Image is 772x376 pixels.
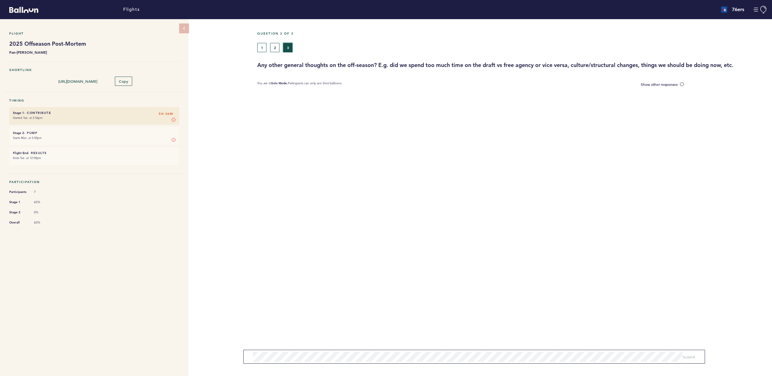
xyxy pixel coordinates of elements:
h5: Flight [9,31,179,36]
button: Submit [683,354,695,360]
h6: - Pump [13,131,175,135]
p: You are in Participants can only see their balloons. [257,81,342,88]
b: Fan-[PERSON_NAME] [9,49,179,55]
small: Stage 2 [13,131,24,135]
h6: - Results [13,151,175,155]
span: Stage 1 [9,199,28,205]
svg: Balloon [9,7,38,13]
button: Copy [115,77,132,86]
a: Balloon [5,6,38,13]
span: Submit [683,354,695,359]
time: Started Tue. at 2:56pm [13,116,43,120]
span: 7 [34,190,52,194]
span: Copy [119,79,128,84]
span: Overall [9,219,28,226]
span: Show other responses [641,82,678,87]
span: 5H 36M [159,111,173,117]
h5: Shortlink [9,68,179,72]
a: Flights [123,6,140,13]
span: 0% [34,210,52,215]
h4: 76ers [732,6,744,13]
span: 43% [34,220,52,225]
h5: Question 3 of 3 [257,31,767,36]
button: 3 [283,43,292,52]
button: 1 [257,43,266,52]
span: Participants [9,189,28,195]
time: Ends Tue. at 12:00pm [13,156,41,160]
b: Solo Mode. [271,81,288,85]
small: Flight End [13,151,28,155]
h6: - Contribute [13,111,175,115]
time: Starts Mon. at 5:00pm [13,136,42,140]
span: Stage 2 [9,209,28,215]
button: 2 [270,43,279,52]
span: 43% [34,200,52,204]
small: Stage 1 [13,111,24,115]
h5: Participation [9,180,179,184]
h1: 2025 Offseason Post-Mortem [9,40,179,48]
h3: Any other general thoughts on the off-season? E.g. did we spend too much time on the draft vs fre... [257,61,767,69]
h5: Timing [9,98,179,102]
button: Manage Account [753,6,767,14]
